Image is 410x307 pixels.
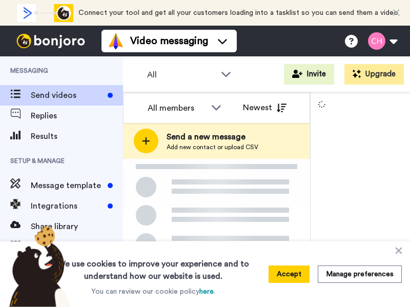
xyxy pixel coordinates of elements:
span: Send a new message [167,131,258,143]
span: Message template [31,179,104,192]
button: Accept [269,265,310,283]
img: bj-logo-header-white.svg [12,34,89,48]
span: Connect your tool and get all your customers loading into a tasklist so you can send them a video... [78,9,398,42]
p: You can review our cookie policy . [91,286,215,297]
span: Integrations [31,200,104,212]
span: Replies [31,110,123,122]
div: animation [17,4,73,22]
h3: We use cookies to improve your experience and to understand how our website is used. [54,252,252,282]
img: vm-color.svg [108,33,124,49]
span: Send a practice message to yourself [161,194,264,202]
div: [DATE] [123,159,310,169]
div: All members [148,102,206,114]
div: 1 min. ago [269,186,305,194]
span: [PERSON_NAME] [161,176,264,186]
span: Share library [31,220,123,233]
button: Manage preferences [318,265,402,283]
button: Newest [235,97,294,118]
button: Upgrade [344,64,404,85]
span: Digital Solutions Provider [161,186,264,194]
span: Results [31,130,123,142]
span: Workspaces [31,241,123,253]
span: Send videos [31,89,104,101]
span: Video messaging [130,34,208,48]
button: Invite [284,64,334,85]
a: here [199,288,214,295]
span: Add new contact or upload CSV [167,143,258,151]
span: All [147,69,216,81]
img: c2d1fd81-ca49-44a9-bc29-557b166a7f5e.jpg [131,174,156,200]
